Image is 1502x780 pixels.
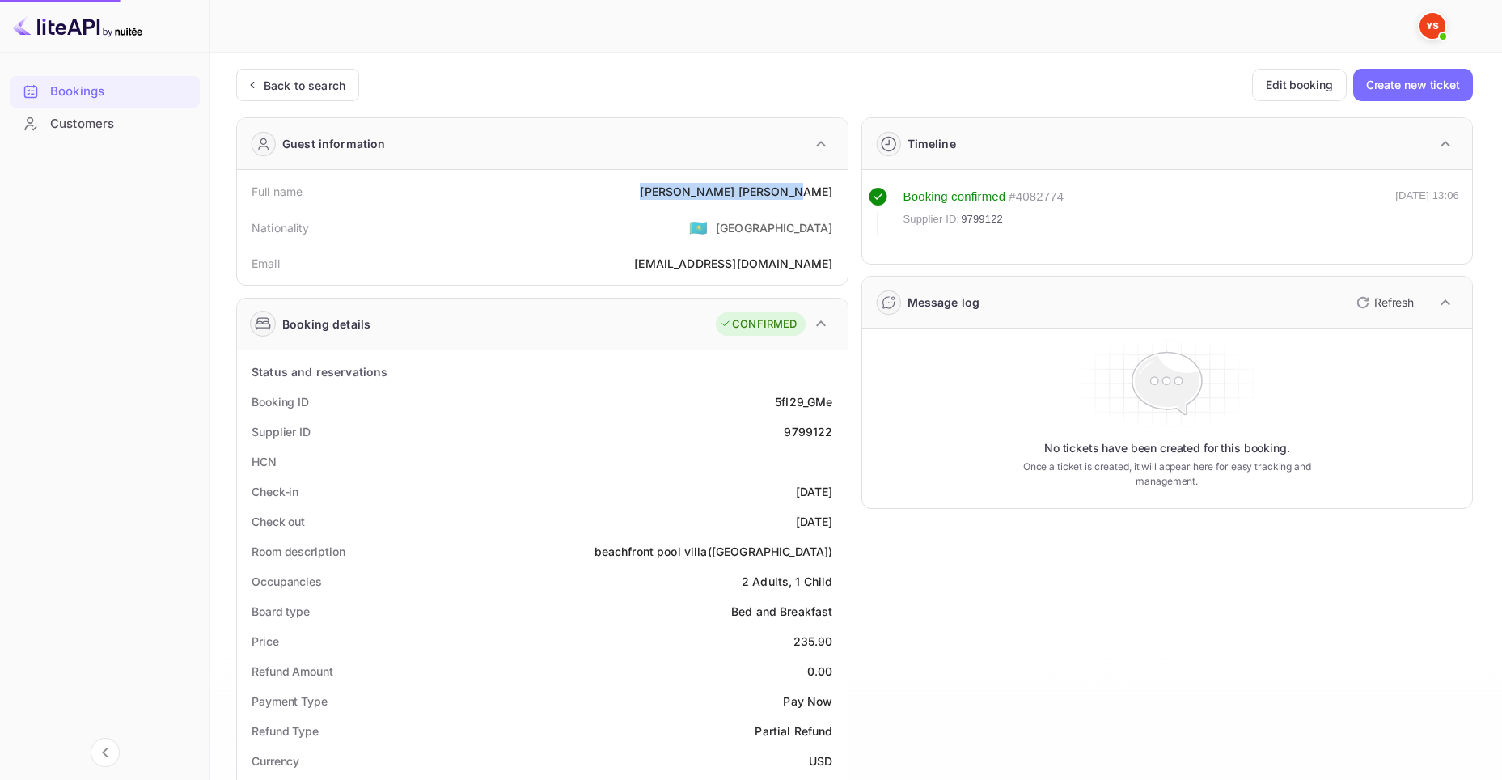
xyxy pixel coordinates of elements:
p: Once a ticket is created, it will appear here for easy tracking and management. [1003,460,1331,489]
p: No tickets have been created for this booking. [1044,440,1290,456]
div: beachfront pool villa([GEOGRAPHIC_DATA]) [594,543,833,560]
div: Refund Amount [252,663,333,680]
button: Create new ticket [1353,69,1473,101]
div: Room description [252,543,345,560]
span: Supplier ID: [903,211,960,227]
div: 235.90 [793,633,833,650]
div: [DATE] [796,513,833,530]
div: USD [809,752,832,769]
div: Booking ID [252,393,309,410]
div: 0.00 [807,663,833,680]
div: 2 Adults, 1 Child [742,573,833,590]
p: Refresh [1374,294,1414,311]
div: Customers [50,115,192,134]
div: Board type [252,603,310,620]
div: Back to search [264,77,345,94]
span: 9799122 [961,211,1003,227]
div: Message log [908,294,980,311]
button: Edit booking [1252,69,1347,101]
div: Booking confirmed [903,188,1006,206]
img: LiteAPI logo [13,13,142,39]
div: Customers [10,108,200,140]
div: HCN [252,453,277,470]
div: Booking details [282,316,370,333]
div: Guest information [282,135,386,152]
button: Refresh [1347,290,1420,316]
div: 5fI29_GMe [775,393,832,410]
div: Full name [252,183,303,200]
div: Price [252,633,279,650]
div: Bookings [50,83,192,101]
div: Refund Type [252,723,319,740]
a: Bookings [10,76,200,106]
img: Yandex Support [1419,13,1445,39]
div: Timeline [908,135,956,152]
div: Pay Now [783,693,832,710]
div: Bed and Breakfast [731,603,833,620]
a: Customers [10,108,200,138]
div: Currency [252,752,299,769]
div: Partial Refund [755,723,832,740]
div: Check out [252,513,305,530]
div: [DATE] 13:06 [1395,188,1459,235]
div: [GEOGRAPHIC_DATA] [716,219,833,236]
div: Supplier ID [252,423,311,440]
div: [DATE] [796,483,833,500]
div: Bookings [10,76,200,108]
button: Collapse navigation [91,738,120,767]
div: CONFIRMED [720,316,797,333]
span: United States [689,213,708,242]
div: Nationality [252,219,310,236]
div: [PERSON_NAME] [PERSON_NAME] [640,183,832,200]
div: Occupancies [252,573,322,590]
div: 9799122 [784,423,832,440]
div: Status and reservations [252,363,387,380]
div: Email [252,255,280,272]
div: # 4082774 [1009,188,1064,206]
div: Check-in [252,483,298,500]
div: [EMAIL_ADDRESS][DOMAIN_NAME] [634,255,832,272]
div: Payment Type [252,693,328,710]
